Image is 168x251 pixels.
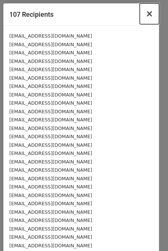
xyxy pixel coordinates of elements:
[140,3,159,24] button: Close
[9,42,92,47] small: [EMAIL_ADDRESS][DOMAIN_NAME]
[9,201,92,206] small: [EMAIL_ADDRESS][DOMAIN_NAME]
[9,9,54,19] h5: 107 Recipients
[9,125,92,131] small: [EMAIL_ADDRESS][DOMAIN_NAME]
[9,100,92,106] small: [EMAIL_ADDRESS][DOMAIN_NAME]
[9,92,92,98] small: [EMAIL_ADDRESS][DOMAIN_NAME]
[9,226,92,232] small: [EMAIL_ADDRESS][DOMAIN_NAME]
[131,215,168,251] div: Widget de chat
[9,109,92,114] small: [EMAIL_ADDRESS][DOMAIN_NAME]
[9,33,92,39] small: [EMAIL_ADDRESS][DOMAIN_NAME]
[9,217,92,223] small: [EMAIL_ADDRESS][DOMAIN_NAME]
[9,209,92,215] small: [EMAIL_ADDRESS][DOMAIN_NAME]
[9,176,92,181] small: [EMAIL_ADDRESS][DOMAIN_NAME]
[146,9,153,19] span: ×
[9,193,92,198] small: [EMAIL_ADDRESS][DOMAIN_NAME]
[9,75,92,81] small: [EMAIL_ADDRESS][DOMAIN_NAME]
[9,167,92,173] small: [EMAIL_ADDRESS][DOMAIN_NAME]
[9,150,92,156] small: [EMAIL_ADDRESS][DOMAIN_NAME]
[9,67,92,72] small: [EMAIL_ADDRESS][DOMAIN_NAME]
[9,50,92,55] small: [EMAIL_ADDRESS][DOMAIN_NAME]
[9,134,92,139] small: [EMAIL_ADDRESS][DOMAIN_NAME]
[9,58,92,64] small: [EMAIL_ADDRESS][DOMAIN_NAME]
[9,142,92,148] small: [EMAIL_ADDRESS][DOMAIN_NAME]
[9,234,92,240] small: [EMAIL_ADDRESS][DOMAIN_NAME]
[9,243,92,248] small: [EMAIL_ADDRESS][DOMAIN_NAME]
[9,159,92,165] small: [EMAIL_ADDRESS][DOMAIN_NAME]
[9,83,92,89] small: [EMAIL_ADDRESS][DOMAIN_NAME]
[9,117,92,123] small: [EMAIL_ADDRESS][DOMAIN_NAME]
[9,184,92,190] small: [EMAIL_ADDRESS][DOMAIN_NAME]
[131,215,168,251] iframe: Chat Widget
